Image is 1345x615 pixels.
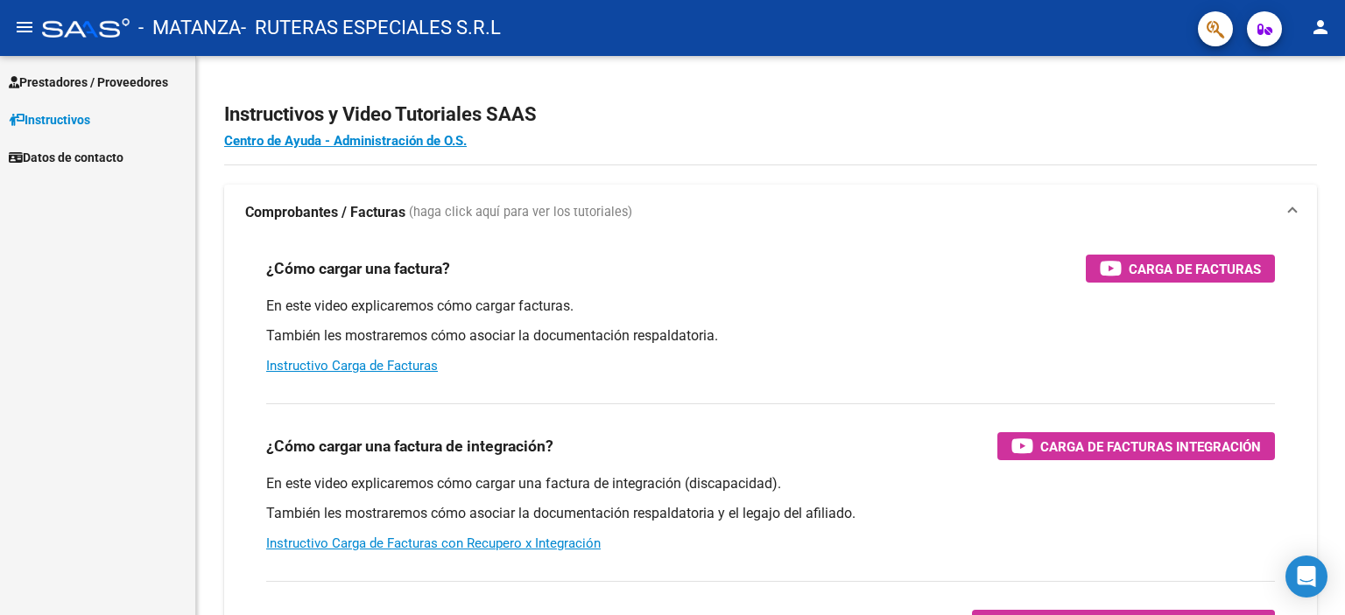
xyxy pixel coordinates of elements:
[224,98,1317,131] h2: Instructivos y Video Tutoriales SAAS
[997,432,1275,460] button: Carga de Facturas Integración
[409,203,632,222] span: (haga click aquí para ver los tutoriales)
[266,358,438,374] a: Instructivo Carga de Facturas
[266,504,1275,523] p: También les mostraremos cómo asociar la documentación respaldatoria y el legajo del afiliado.
[9,73,168,92] span: Prestadores / Proveedores
[1285,556,1327,598] div: Open Intercom Messenger
[224,133,467,149] a: Centro de Ayuda - Administración de O.S.
[1310,17,1331,38] mat-icon: person
[266,474,1275,493] p: En este video explicaremos cómo cargar una factura de integración (discapacidad).
[1129,258,1261,280] span: Carga de Facturas
[1040,436,1261,458] span: Carga de Facturas Integración
[245,203,405,222] strong: Comprobantes / Facturas
[9,148,123,167] span: Datos de contacto
[241,9,501,47] span: - RUTERAS ESPECIALES S.R.L
[266,434,553,458] h3: ¿Cómo cargar una factura de integración?
[266,297,1275,316] p: En este video explicaremos cómo cargar facturas.
[266,535,601,551] a: Instructivo Carga de Facturas con Recupero x Integración
[266,326,1275,346] p: También les mostraremos cómo asociar la documentación respaldatoria.
[1086,255,1275,283] button: Carga de Facturas
[9,110,90,129] span: Instructivos
[266,256,450,281] h3: ¿Cómo cargar una factura?
[14,17,35,38] mat-icon: menu
[138,9,241,47] span: - MATANZA
[224,185,1317,241] mat-expansion-panel-header: Comprobantes / Facturas (haga click aquí para ver los tutoriales)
